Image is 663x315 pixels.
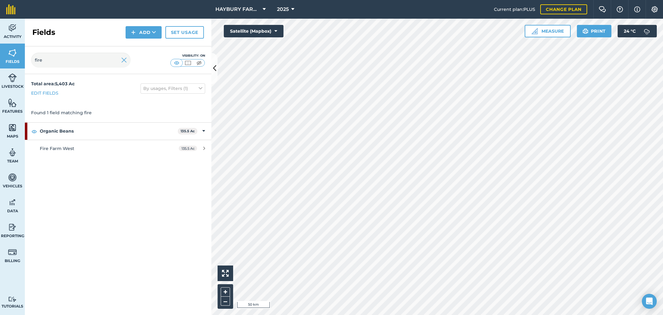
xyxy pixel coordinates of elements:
img: svg+xml;base64,PHN2ZyB4bWxucz0iaHR0cDovL3d3dy53My5vcmcvMjAwMC9zdmciIHdpZHRoPSI1NiIgaGVpZ2h0PSI2MC... [8,123,17,132]
img: svg+xml;base64,PHN2ZyB4bWxucz0iaHR0cDovL3d3dy53My5vcmcvMjAwMC9zdmciIHdpZHRoPSIxOCIgaGVpZ2h0PSIyNC... [31,128,37,135]
span: Fire Farm West [40,146,74,151]
img: svg+xml;base64,PHN2ZyB4bWxucz0iaHR0cDovL3d3dy53My5vcmcvMjAwMC9zdmciIHdpZHRoPSI1MCIgaGVpZ2h0PSI0MC... [195,60,203,66]
button: Add [126,26,162,39]
div: Visibility: On [170,53,205,58]
a: Set usage [165,26,204,39]
img: svg+xml;base64,PD94bWwgdmVyc2lvbj0iMS4wIiBlbmNvZGluZz0idXRmLTgiPz4KPCEtLSBHZW5lcmF0b3I6IEFkb2JlIE... [8,148,17,157]
img: svg+xml;base64,PD94bWwgdmVyc2lvbj0iMS4wIiBlbmNvZGluZz0idXRmLTgiPz4KPCEtLSBHZW5lcmF0b3I6IEFkb2JlIE... [8,173,17,182]
img: svg+xml;base64,PHN2ZyB4bWxucz0iaHR0cDovL3d3dy53My5vcmcvMjAwMC9zdmciIHdpZHRoPSIxNyIgaGVpZ2h0PSIxNy... [634,6,640,13]
img: svg+xml;base64,PD94bWwgdmVyc2lvbj0iMS4wIiBlbmNvZGluZz0idXRmLTgiPz4KPCEtLSBHZW5lcmF0b3I6IEFkb2JlIE... [8,73,17,82]
a: Fire Farm West135.5 Ac [25,140,211,157]
div: Organic Beans135.5 Ac [25,123,211,139]
h2: Fields [32,27,55,37]
strong: Organic Beans [40,123,178,139]
img: Four arrows, one pointing top left, one top right, one bottom right and the last bottom left [222,270,229,277]
button: Satellite (Mapbox) [224,25,283,37]
img: A cog icon [651,6,658,12]
span: 135.5 Ac [179,146,197,151]
img: svg+xml;base64,PD94bWwgdmVyc2lvbj0iMS4wIiBlbmNvZGluZz0idXRmLTgiPz4KPCEtLSBHZW5lcmF0b3I6IEFkb2JlIE... [8,296,17,302]
button: 24 °C [618,25,657,37]
div: Open Intercom Messenger [642,294,657,309]
span: 2025 [277,6,289,13]
img: Ruler icon [532,28,538,34]
button: + [221,287,230,297]
strong: 135.5 Ac [181,129,195,133]
img: svg+xml;base64,PHN2ZyB4bWxucz0iaHR0cDovL3d3dy53My5vcmcvMjAwMC9zdmciIHdpZHRoPSIyMiIgaGVpZ2h0PSIzMC... [121,56,127,64]
img: svg+xml;base64,PHN2ZyB4bWxucz0iaHR0cDovL3d3dy53My5vcmcvMjAwMC9zdmciIHdpZHRoPSIxOSIgaGVpZ2h0PSIyNC... [582,27,588,35]
img: svg+xml;base64,PHN2ZyB4bWxucz0iaHR0cDovL3d3dy53My5vcmcvMjAwMC9zdmciIHdpZHRoPSI1MCIgaGVpZ2h0PSI0MC... [184,60,192,66]
img: svg+xml;base64,PHN2ZyB4bWxucz0iaHR0cDovL3d3dy53My5vcmcvMjAwMC9zdmciIHdpZHRoPSIxNCIgaGVpZ2h0PSIyNC... [131,29,136,36]
a: Edit fields [31,90,58,96]
button: Measure [525,25,571,37]
a: Change plan [540,4,587,14]
input: Search [31,53,131,68]
img: svg+xml;base64,PD94bWwgdmVyc2lvbj0iMS4wIiBlbmNvZGluZz0idXRmLTgiPz4KPCEtLSBHZW5lcmF0b3I6IEFkb2JlIE... [641,25,653,37]
img: svg+xml;base64,PHN2ZyB4bWxucz0iaHR0cDovL3d3dy53My5vcmcvMjAwMC9zdmciIHdpZHRoPSI1NiIgaGVpZ2h0PSI2MC... [8,98,17,107]
span: 24 ° C [624,25,636,37]
img: svg+xml;base64,PHN2ZyB4bWxucz0iaHR0cDovL3d3dy53My5vcmcvMjAwMC9zdmciIHdpZHRoPSI1MCIgaGVpZ2h0PSI0MC... [173,60,181,66]
button: By usages, Filters (1) [140,83,205,93]
strong: Total area : 5,403 Ac [31,81,75,87]
button: Print [577,25,612,37]
div: Found 1 field matching fire [25,103,211,122]
img: svg+xml;base64,PHN2ZyB4bWxucz0iaHR0cDovL3d3dy53My5vcmcvMjAwMC9zdmciIHdpZHRoPSI1NiIgaGVpZ2h0PSI2MC... [8,48,17,58]
button: – [221,297,230,306]
img: A question mark icon [616,6,624,12]
img: fieldmargin Logo [6,4,16,14]
img: svg+xml;base64,PD94bWwgdmVyc2lvbj0iMS4wIiBlbmNvZGluZz0idXRmLTgiPz4KPCEtLSBHZW5lcmF0b3I6IEFkb2JlIE... [8,247,17,257]
img: svg+xml;base64,PD94bWwgdmVyc2lvbj0iMS4wIiBlbmNvZGluZz0idXRmLTgiPz4KPCEtLSBHZW5lcmF0b3I6IEFkb2JlIE... [8,198,17,207]
span: HAYBURY FARMS INC [215,6,260,13]
img: Two speech bubbles overlapping with the left bubble in the forefront [599,6,606,12]
span: Current plan : PLUS [494,6,535,13]
img: svg+xml;base64,PD94bWwgdmVyc2lvbj0iMS4wIiBlbmNvZGluZz0idXRmLTgiPz4KPCEtLSBHZW5lcmF0b3I6IEFkb2JlIE... [8,23,17,33]
img: svg+xml;base64,PD94bWwgdmVyc2lvbj0iMS4wIiBlbmNvZGluZz0idXRmLTgiPz4KPCEtLSBHZW5lcmF0b3I6IEFkb2JlIE... [8,223,17,232]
